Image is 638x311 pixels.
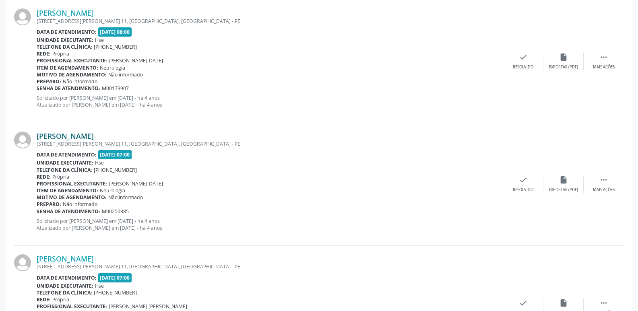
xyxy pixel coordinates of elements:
[37,201,61,208] b: Preparo:
[37,18,503,25] div: [STREET_ADDRESS][PERSON_NAME] 11, [GEOGRAPHIC_DATA], [GEOGRAPHIC_DATA] - PE
[513,187,533,193] div: Resolvido
[513,64,533,70] div: Resolvido
[98,273,132,282] span: [DATE] 07:00
[37,132,94,140] a: [PERSON_NAME]
[37,296,51,303] b: Rede:
[519,53,528,62] i: check
[52,296,69,303] span: Própria
[519,299,528,307] i: check
[37,78,61,85] b: Preparo:
[559,53,568,62] i: insert_drive_file
[94,289,137,296] span: [PHONE_NUMBER]
[599,175,608,184] i: 
[63,201,97,208] span: Não informado
[559,299,568,307] i: insert_drive_file
[37,8,94,17] a: [PERSON_NAME]
[37,29,97,35] b: Data de atendimento:
[95,159,104,166] span: Hse
[37,57,107,64] b: Profissional executante:
[37,151,97,158] b: Data de atendimento:
[549,187,578,193] div: Exportar (PDF)
[37,180,107,187] b: Profissional executante:
[52,50,69,57] span: Própria
[14,254,31,271] img: img
[37,254,94,263] a: [PERSON_NAME]
[37,43,92,50] b: Telefone da clínica:
[593,187,615,193] div: Mais ações
[37,64,98,71] b: Item de agendamento:
[94,167,137,173] span: [PHONE_NUMBER]
[109,180,163,187] span: [PERSON_NAME][DATE]
[37,218,503,231] p: Solicitado por [PERSON_NAME] em [DATE] - há 4 anos Atualizado por [PERSON_NAME] em [DATE] - há 4 ...
[37,159,93,166] b: Unidade executante:
[100,64,125,71] span: Neurologia
[599,53,608,62] i: 
[14,132,31,148] img: img
[37,71,107,78] b: Motivo de agendamento:
[37,173,51,180] b: Rede:
[37,208,100,215] b: Senha de atendimento:
[63,78,97,85] span: Não informado
[108,194,143,201] span: Não informado
[37,167,92,173] b: Telefone da clínica:
[37,140,503,147] div: [STREET_ADDRESS][PERSON_NAME] 11, [GEOGRAPHIC_DATA], [GEOGRAPHIC_DATA] - PE
[98,150,132,159] span: [DATE] 07:00
[94,43,137,50] span: [PHONE_NUMBER]
[37,50,51,57] b: Rede:
[559,175,568,184] i: insert_drive_file
[109,303,187,310] span: [PERSON_NAME] [PERSON_NAME]
[95,37,104,43] span: Hse
[37,303,107,310] b: Profissional executante:
[37,194,107,201] b: Motivo de agendamento:
[37,274,97,281] b: Data de atendimento:
[100,187,125,194] span: Neurologia
[109,57,163,64] span: [PERSON_NAME][DATE]
[519,175,528,184] i: check
[37,263,503,270] div: [STREET_ADDRESS][PERSON_NAME] 11, [GEOGRAPHIC_DATA], [GEOGRAPHIC_DATA] - PE
[593,64,615,70] div: Mais ações
[108,71,143,78] span: Não informado
[37,37,93,43] b: Unidade executante:
[102,85,129,92] span: M00179907
[599,299,608,307] i: 
[37,85,100,92] b: Senha de atendimento:
[14,8,31,25] img: img
[102,208,129,215] span: M00250385
[37,282,93,289] b: Unidade executante:
[52,173,69,180] span: Própria
[37,95,503,108] p: Solicitado por [PERSON_NAME] em [DATE] - há 4 anos Atualizado por [PERSON_NAME] em [DATE] - há 4 ...
[95,282,104,289] span: Hse
[37,187,98,194] b: Item de agendamento:
[37,289,92,296] b: Telefone da clínica:
[549,64,578,70] div: Exportar (PDF)
[98,27,132,37] span: [DATE] 08:00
